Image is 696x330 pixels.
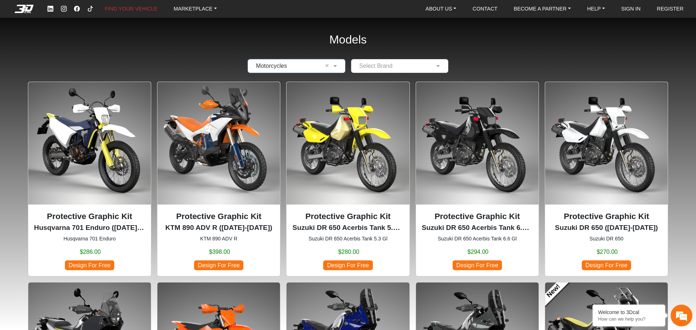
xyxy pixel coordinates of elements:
img: 701 Enduronull2016-2024 [28,82,151,205]
a: BECOME A PARTNER [511,3,573,15]
p: Protective Graphic Kit [34,210,145,223]
div: Welcome to 3Dcal [598,309,660,315]
p: Protective Graphic Kit [551,210,662,223]
p: Protective Graphic Kit [163,210,274,223]
a: New! [539,277,568,306]
small: KTM 890 ADV R [163,235,274,243]
a: FIND YOUR VEHICLE [102,3,160,15]
div: KTM 890 ADV R [157,82,280,276]
p: Protective Graphic Kit [292,210,403,223]
a: REGISTER [654,3,687,15]
div: Suzuki DR 650 Acerbis Tank 5.3 Gl [286,82,409,276]
p: Husqvarna 701 Enduro (2016-2024) [34,223,145,233]
span: $270.00 [597,248,618,256]
a: MARKETPLACE [171,3,220,15]
p: Suzuki DR 650 Acerbis Tank 6.6 Gl (1996-2024) [422,223,533,233]
div: Suzuki DR 650 Acerbis Tank 6.6 Gl [416,82,539,276]
small: Suzuki DR 650 Acerbis Tank 5.3 Gl [292,235,403,243]
div: Chat with us now [49,38,133,48]
a: HELP [584,3,608,15]
span: $294.00 [468,248,489,256]
img: DR 6501996-2024 [545,82,668,205]
div: Navigation go back [8,37,19,48]
p: KTM 890 ADV R (2023-2025) [163,223,274,233]
a: SIGN IN [618,3,644,15]
div: Minimize live chat window [119,4,136,21]
span: Design For Free [65,260,114,270]
img: 890 ADV R null2023-2025 [157,82,280,205]
div: Suzuki DR 650 [545,82,668,276]
span: Clean Field [325,62,331,70]
p: Suzuki DR 650 Acerbis Tank 5.3 Gl (1996-2024) [292,223,403,233]
span: Design For Free [194,260,243,270]
span: $286.00 [80,248,101,256]
div: Husqvarna 701 Enduro [28,82,151,276]
small: Suzuki DR 650 Acerbis Tank 6.6 Gl [422,235,533,243]
span: Conversation [4,227,49,232]
span: Design For Free [323,260,372,270]
a: ABOUT US [423,3,459,15]
a: CONTACT [470,3,500,15]
p: Protective Graphic Kit [422,210,533,223]
span: Design For Free [453,260,502,270]
div: FAQs [49,214,94,237]
span: $398.00 [209,248,230,256]
span: Design For Free [582,260,631,270]
small: Husqvarna 701 Enduro [34,235,145,243]
small: Suzuki DR 650 [551,235,662,243]
h2: Models [329,23,367,56]
div: Articles [93,214,138,237]
img: DR 650Acerbis Tank 5.3 Gl1996-2024 [287,82,409,205]
span: $280.00 [338,248,359,256]
textarea: Type your message and hit 'Enter' [4,189,138,214]
img: DR 650Acerbis Tank 6.6 Gl1996-2024 [416,82,539,205]
p: How can we help you? [598,316,660,322]
p: Suzuki DR 650 (1996-2024) [551,223,662,233]
span: We're online! [42,85,100,154]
